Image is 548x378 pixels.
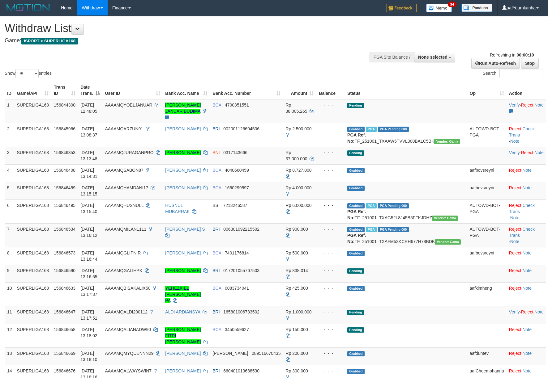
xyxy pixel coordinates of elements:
a: Note [534,309,544,314]
td: SUPERLIGA168 [15,199,52,223]
span: AAAAMQALWAYSWIN7 [105,368,152,373]
span: AAAAMQSABON87 [105,168,143,173]
div: - - - [319,149,342,156]
a: [PERSON_NAME] [165,268,201,273]
a: Verify [509,103,520,107]
div: - - - [319,167,342,173]
a: [PERSON_NAME] JANUAR BUDIMA [165,103,201,114]
span: Rp 838.014 [286,268,308,273]
td: 8 [5,247,15,265]
img: MOTION_logo.png [5,3,52,12]
a: [PERSON_NAME] [165,168,201,173]
span: AAAAMQHAMDANI17 [105,185,148,190]
span: Rp 6.000.000 [286,203,312,208]
a: Reject [509,203,521,208]
span: AAAAMQGLIPNIR [105,250,141,255]
span: AAAAMQYOELJANUAR [105,103,152,107]
span: BRI [212,126,220,131]
th: Game/API: activate to sort column ascending [15,82,52,99]
span: Copy 7213246587 to clipboard [223,203,247,208]
span: Grabbed [347,286,365,291]
td: 11 [5,306,15,324]
td: AUTOWD-BOT-PGA [467,223,507,247]
span: AAAAMQALIANADW90 [105,327,151,332]
label: Search: [483,69,543,78]
div: - - - [319,350,342,356]
a: HUSNUL MUBARRAK [165,203,190,214]
span: None selected [418,55,447,60]
span: [DATE] 13:17:37 [80,286,97,297]
th: Balance [316,82,345,99]
div: - - - [319,368,342,374]
a: YEHEZKIEL [PERSON_NAME] PA [165,286,201,303]
button: None selected [414,52,455,62]
span: AAAAMQGALIHPK [105,268,142,273]
span: PGA Pending [378,203,409,208]
td: 12 [5,324,15,347]
td: AUTOWD-BOT-PGA [467,123,507,147]
td: SUPERLIGA168 [15,282,52,306]
td: · [507,164,546,182]
td: · [507,265,546,282]
span: BRI [212,368,220,373]
span: [DATE] 13:16:44 [80,250,97,262]
a: Reject [509,286,521,291]
a: Reject [521,309,533,314]
a: Reject [509,268,521,273]
td: 10 [5,282,15,306]
a: Check Trans [509,126,535,137]
div: - - - [319,126,342,132]
span: Vendor URL: https://trx31.1velocity.biz [435,239,461,245]
td: 9 [5,265,15,282]
td: SUPERLIGA168 [15,347,52,365]
span: Marked by aafsoycanthlai [366,203,377,208]
span: PGA Pending [378,227,409,232]
span: BCA [212,286,221,291]
span: 156846658 [54,327,75,332]
span: [DATE] 13:15:40 [80,203,97,214]
a: Reject [509,368,521,373]
span: [DATE] 13:15:15 [80,185,97,196]
span: Copy 1650299597 to clipboard [225,185,249,190]
span: [DATE] 13:17:51 [80,309,97,321]
span: Grabbed [347,227,365,232]
span: Marked by aafheankoy [366,127,377,132]
td: aafbovsreyni [467,182,507,199]
td: · [507,347,546,365]
span: ISPORT > SUPERLIGA168 [21,38,78,44]
img: Feedback.jpg [386,4,417,12]
span: AAAAMQALDI200112 [105,309,148,314]
span: Rp 425.000 [286,286,308,291]
div: - - - [319,202,342,208]
div: - - - [319,326,342,333]
span: Copy 0083734041 to clipboard [225,286,249,291]
span: Grabbed [347,369,365,374]
td: · · [507,306,546,324]
td: 1 [5,99,15,123]
span: Rp 900.000 [286,227,308,232]
a: Reject [521,150,533,155]
th: Bank Acc. Name: activate to sort column ascending [163,82,210,99]
h1: Withdraw List [5,22,359,35]
a: Note [534,103,544,107]
span: AAAAMQBISAKALIX50 [105,286,150,291]
span: BRI [212,268,220,273]
b: PGA Ref. No: [347,132,366,144]
a: Reject [509,168,521,173]
td: SUPERLIGA168 [15,247,52,265]
td: 3 [5,147,15,164]
td: AUTOWD-BOT-PGA [467,199,507,223]
img: panduan.png [461,4,492,12]
span: Pending [347,103,364,108]
div: - - - [319,250,342,256]
a: Reject [509,351,521,356]
a: [PERSON_NAME] [165,250,201,255]
span: Rp 2.500.000 [286,126,312,131]
span: [DATE] 13:08:37 [80,126,97,137]
td: aafbovsreyni [467,247,507,265]
td: SUPERLIGA168 [15,164,52,182]
input: Search: [499,69,543,78]
div: - - - [319,226,342,232]
a: Reject [509,126,521,131]
span: Copy 3450559627 to clipboard [225,327,249,332]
